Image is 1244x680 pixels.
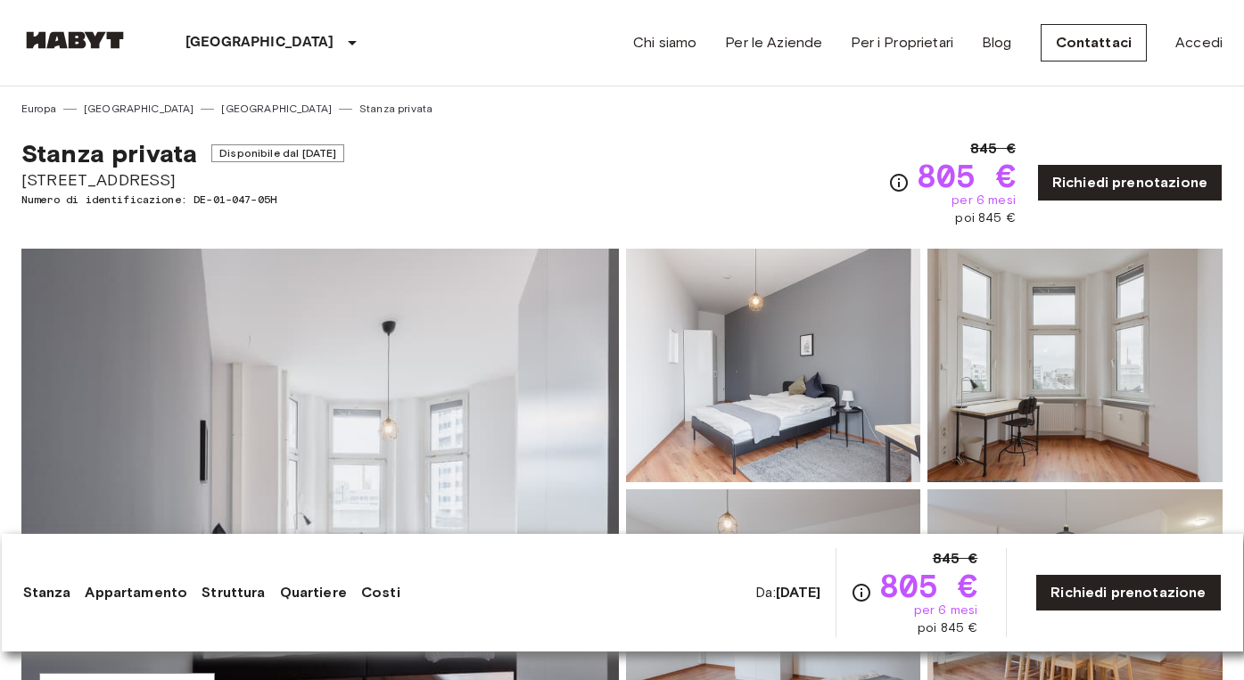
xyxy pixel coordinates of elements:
[1041,24,1148,61] a: Contattaci
[725,32,822,53] a: Per le Aziende
[1037,164,1223,201] a: Richiedi prenotazione
[917,160,1016,192] span: 805 €
[955,209,1015,227] span: poi 845 €
[888,172,910,193] svg: Verifica i dettagli delle spese nella sezione 'Riassunto dei Costi'. Si prega di notare che gli s...
[361,582,400,603] a: Costi
[851,32,953,53] a: Per i Proprietari
[755,583,820,602] span: Da:
[21,168,344,192] span: [STREET_ADDRESS]
[982,32,1012,53] a: Blog
[84,101,194,117] a: [GEOGRAPHIC_DATA]
[359,101,433,117] a: Stanza privata
[1175,32,1223,53] a: Accedi
[914,602,978,619] span: per 6 mesi
[633,32,696,53] a: Chi siamo
[202,582,265,603] a: Struttura
[952,192,1016,209] span: per 6 mesi
[626,249,921,482] img: Picture of unit DE-01-047-05H
[185,32,334,53] p: [GEOGRAPHIC_DATA]
[879,569,978,602] span: 805 €
[776,584,821,601] b: [DATE]
[1035,574,1221,611] a: Richiedi prenotazione
[280,582,347,603] a: Quartiere
[211,144,344,162] span: Disponibile dal [DATE]
[21,138,197,168] span: Stanza privata
[927,249,1223,482] img: Picture of unit DE-01-047-05H
[221,101,332,117] a: [GEOGRAPHIC_DATA]
[918,619,977,637] span: poi 845 €
[85,582,187,603] a: Appartamento
[21,101,56,117] a: Europa
[970,138,1016,160] span: 845 €
[21,31,128,49] img: Habyt
[23,582,71,603] a: Stanza
[933,548,978,569] span: 845 €
[21,192,344,208] span: Numero di identificazione: DE-01-047-05H
[851,582,872,603] svg: Verifica i dettagli delle spese nella sezione 'Riassunto dei Costi'. Si prega di notare che gli s...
